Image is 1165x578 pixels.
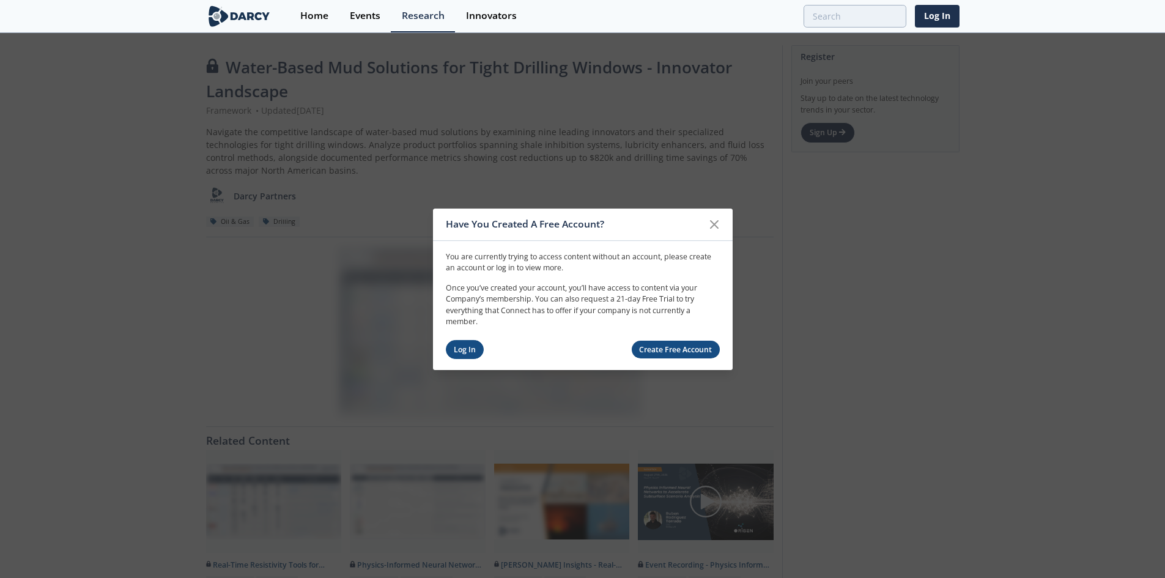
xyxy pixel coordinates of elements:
div: Home [300,11,328,21]
a: Log In [915,5,960,28]
div: Research [402,11,445,21]
input: Advanced Search [804,5,906,28]
img: logo-wide.svg [206,6,273,27]
a: Create Free Account [632,341,720,358]
div: Events [350,11,380,21]
div: Innovators [466,11,517,21]
p: Once you’ve created your account, you’ll have access to content via your Company’s membership. Yo... [446,283,720,328]
div: Have You Created A Free Account? [446,213,703,236]
a: Log In [446,340,484,359]
p: You are currently trying to access content without an account, please create an account or log in... [446,251,720,274]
